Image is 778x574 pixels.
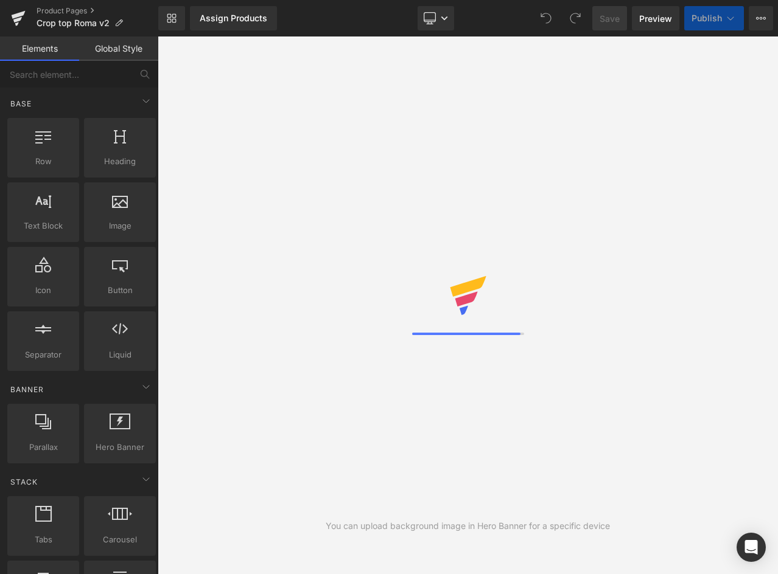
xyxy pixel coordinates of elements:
[88,348,152,361] span: Liquid
[11,284,75,297] span: Icon
[88,533,152,546] span: Carousel
[684,6,744,30] button: Publish
[158,6,185,30] a: New Library
[632,6,679,30] a: Preview
[534,6,558,30] button: Undo
[11,533,75,546] span: Tabs
[9,384,45,395] span: Banner
[11,220,75,232] span: Text Block
[79,36,158,61] a: Global Style
[11,155,75,168] span: Row
[11,441,75,454] span: Parallax
[563,6,587,30] button: Redo
[88,441,152,454] span: Hero Banner
[639,12,672,25] span: Preview
[11,348,75,361] span: Separator
[326,519,610,533] div: You can upload background image in Hero Banner for a specific device
[200,13,267,23] div: Assign Products
[9,98,33,109] span: Base
[749,6,773,30] button: More
[737,533,766,562] div: Open Intercom Messenger
[88,155,152,168] span: Heading
[600,12,620,25] span: Save
[37,18,110,28] span: Crop top Roma v2
[692,13,722,23] span: Publish
[88,220,152,232] span: Image
[88,284,152,297] span: Button
[37,6,158,16] a: Product Pages
[9,476,39,488] span: Stack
